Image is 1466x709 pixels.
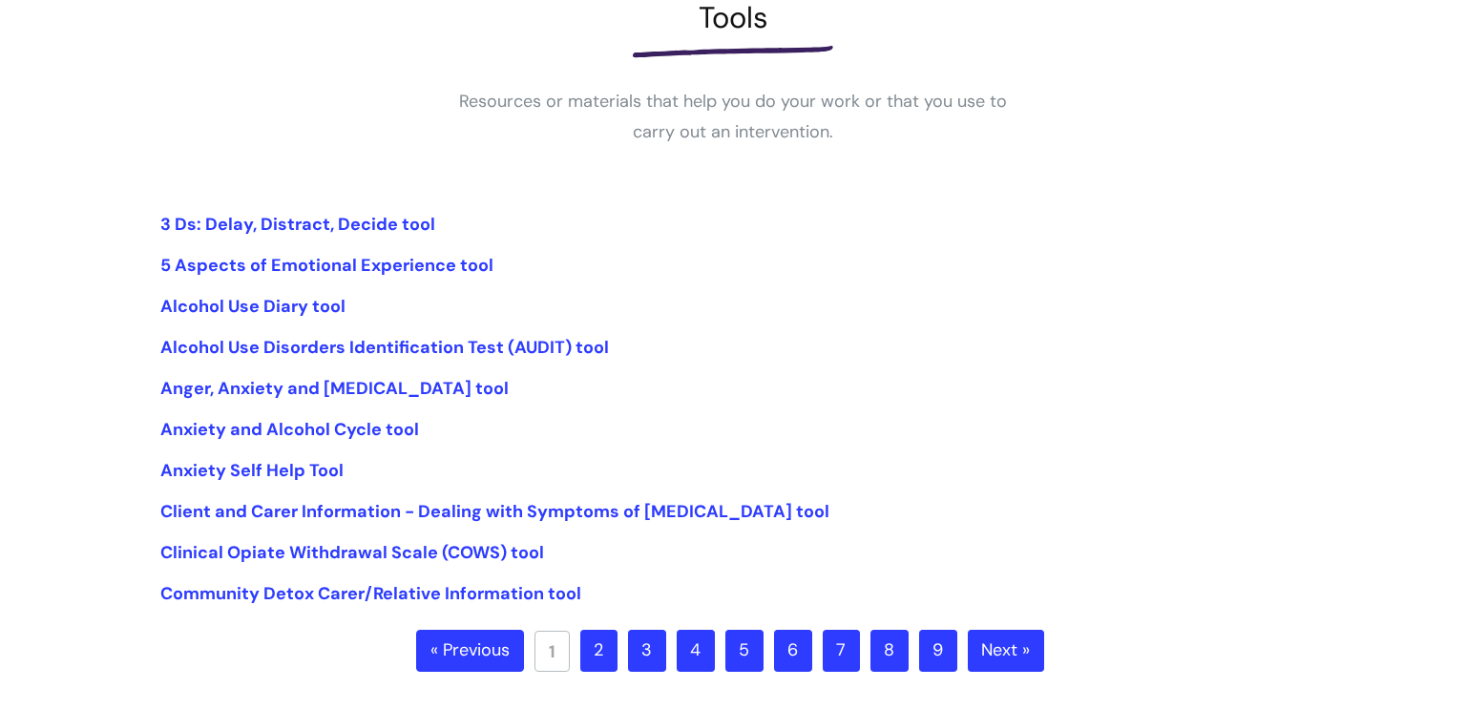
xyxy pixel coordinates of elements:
a: Next » [968,630,1044,672]
p: Resources or materials that help you do your work or that you use to carry out an intervention. [447,86,1019,148]
a: 9 [919,630,957,672]
a: 5 [725,630,764,672]
a: Anger, Anxiety and [MEDICAL_DATA] tool [160,377,509,400]
a: 8 [870,630,909,672]
a: 3 Ds: Delay, Distract, Decide tool [160,213,435,236]
a: Alcohol Use Disorders Identification Test (AUDIT) tool [160,336,609,359]
a: Anxiety and Alcohol Cycle tool [160,418,419,441]
a: Clinical Opiate Withdrawal Scale (COWS) tool [160,541,544,564]
a: Alcohol Use Diary tool [160,295,346,318]
a: 5 Aspects of Emotional Experience tool [160,254,493,277]
a: 6 [774,630,812,672]
a: 1 [534,631,570,672]
a: 4 [677,630,715,672]
a: « Previous [416,630,524,672]
a: Anxiety Self Help Tool [160,459,344,482]
a: 3 [628,630,666,672]
a: Community Detox Carer/Relative Information tool [160,582,581,605]
a: 2 [580,630,618,672]
a: Client and Carer Information - Dealing with Symptoms of [MEDICAL_DATA] tool [160,500,829,523]
a: 7 [823,630,860,672]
